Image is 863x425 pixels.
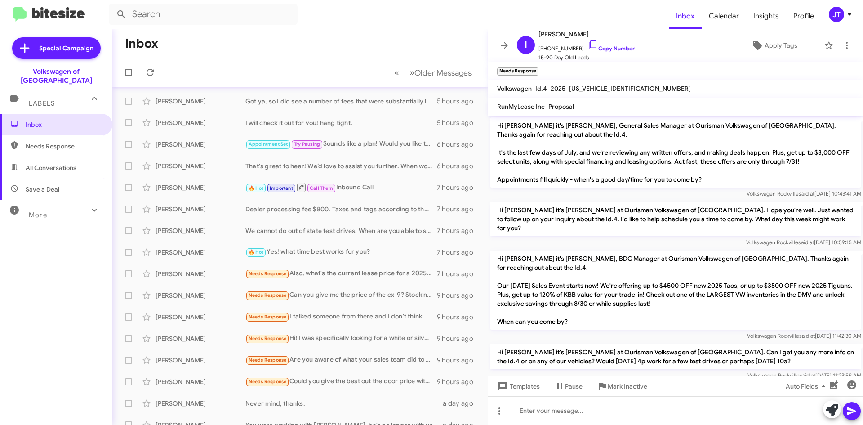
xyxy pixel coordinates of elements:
div: 7 hours ago [437,269,480,278]
button: Templates [488,378,547,394]
span: Important [270,185,293,191]
div: Yes! what time best works for you? [245,247,437,257]
span: Special Campaign [39,44,93,53]
a: Insights [746,3,786,29]
span: said at [798,239,814,246]
span: Volkswagen Rockville [DATE] 11:42:30 AM [747,332,861,339]
a: Profile [786,3,821,29]
span: 🔥 Hot [249,185,264,191]
span: said at [799,190,814,197]
div: [PERSON_NAME] [156,334,245,343]
div: 6 hours ago [437,140,480,149]
div: 7 hours ago [437,205,480,214]
div: Sounds like a plan! Would you like to stop by this upcoming [DATE]? [245,139,437,149]
nav: Page navigation example [389,63,477,82]
span: I [525,38,527,52]
div: Hi! I was specifically looking for a white or silver, late model GTI Autobahn with a manual trans... [245,333,437,344]
a: Calendar [702,3,746,29]
div: [PERSON_NAME] [156,226,245,235]
div: [PERSON_NAME] [156,291,245,300]
div: [PERSON_NAME] [156,399,245,408]
div: [PERSON_NAME] [156,248,245,257]
button: Mark Inactive [590,378,654,394]
span: Apply Tags [765,37,797,54]
span: [PHONE_NUMBER] [538,40,635,53]
span: Call Them [310,185,333,191]
p: Hi [PERSON_NAME] it's [PERSON_NAME] at Ourisman Volkswagen of [GEOGRAPHIC_DATA]. Hope you're well... [490,202,861,236]
span: Needs Response [249,379,287,385]
button: JT [821,7,853,22]
div: 9 hours ago [437,356,480,365]
button: Previous [389,63,405,82]
div: Are you aware of what your sales team did to me this past [DATE]? [245,355,437,365]
span: Auto Fields [786,378,829,394]
span: Older Messages [414,68,472,78]
button: Apply Tags [728,37,820,54]
div: Never mind, thanks. [245,399,443,408]
span: Needs Response [249,357,287,363]
div: 9 hours ago [437,334,480,343]
span: Needs Response [249,292,287,298]
div: 9 hours ago [437,313,480,322]
div: Also, what's the current lease price for a 2025 VW ID.4? I see this online [245,268,437,279]
span: Needs Response [249,336,287,341]
span: Id.4 [535,85,547,93]
div: Can you give me the price of the cx-9? Stock number DM11091 [245,290,437,300]
div: [PERSON_NAME] [156,313,245,322]
span: Volkswagen Rockville [DATE] 10:43:41 AM [747,190,861,197]
span: Try Pausing [294,141,320,147]
div: I talked someone from there and I don't think we could get the price into my budget [245,312,437,322]
div: Could you give the best out the door price with MD registration for this ID.4 Stock number: DV11148? [245,376,437,387]
div: [PERSON_NAME] [156,97,245,106]
div: 9 hours ago [437,377,480,386]
span: RunMyLease Inc [497,103,545,111]
h1: Inbox [125,36,158,51]
span: Save a Deal [26,185,59,194]
span: » [409,67,414,78]
span: Proposal [548,103,574,111]
span: Labels [29,99,55,107]
div: 5 hours ago [437,97,480,106]
div: [PERSON_NAME] [156,118,245,127]
div: 7 hours ago [437,183,480,192]
span: « [394,67,399,78]
span: More [29,211,47,219]
div: JT [829,7,844,22]
span: [PERSON_NAME] [538,29,635,40]
div: 5 hours ago [437,118,480,127]
a: Inbox [669,3,702,29]
div: We cannot do out of state test drives. When are you able to stop by? [245,226,437,235]
span: 🔥 Hot [249,249,264,255]
div: [PERSON_NAME] [156,140,245,149]
input: Search [109,4,298,25]
div: Got ya, so I did see a number of fees that were substantially lower so I will most likely go with... [245,97,437,106]
a: Copy Number [587,45,635,52]
span: Mark Inactive [608,378,647,394]
div: Dealer processing fee $800. Taxes and tags according to the state you are registering the vehicle... [245,205,437,214]
span: Volkswagen Rockville [DATE] 11:23:59 AM [747,372,861,379]
div: 9 hours ago [437,291,480,300]
button: Next [404,63,477,82]
div: [PERSON_NAME] [156,356,245,365]
span: Appointment Set [249,141,288,147]
span: Pause [565,378,583,394]
span: Templates [495,378,540,394]
div: 6 hours ago [437,161,480,170]
span: Volkswagen [497,85,532,93]
div: [PERSON_NAME] [156,269,245,278]
span: All Conversations [26,163,76,172]
span: Inbox [26,120,102,129]
span: Needs Response [249,271,287,277]
a: Special Campaign [12,37,101,59]
div: 7 hours ago [437,248,480,257]
p: Hi [PERSON_NAME] it's [PERSON_NAME], BDC Manager at Ourisman Volkswagen of [GEOGRAPHIC_DATA]. Tha... [490,251,861,330]
small: Needs Response [497,67,538,76]
button: Pause [547,378,590,394]
p: Hi [PERSON_NAME] it's [PERSON_NAME] at Ourisman Volkswagen of [GEOGRAPHIC_DATA]. Can I get you an... [490,344,861,369]
div: a day ago [443,399,480,408]
p: Hi [PERSON_NAME] it's [PERSON_NAME], General Sales Manager at Ourisman Volkswagen of [GEOGRAPHIC_... [490,117,861,188]
button: Auto Fields [778,378,836,394]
